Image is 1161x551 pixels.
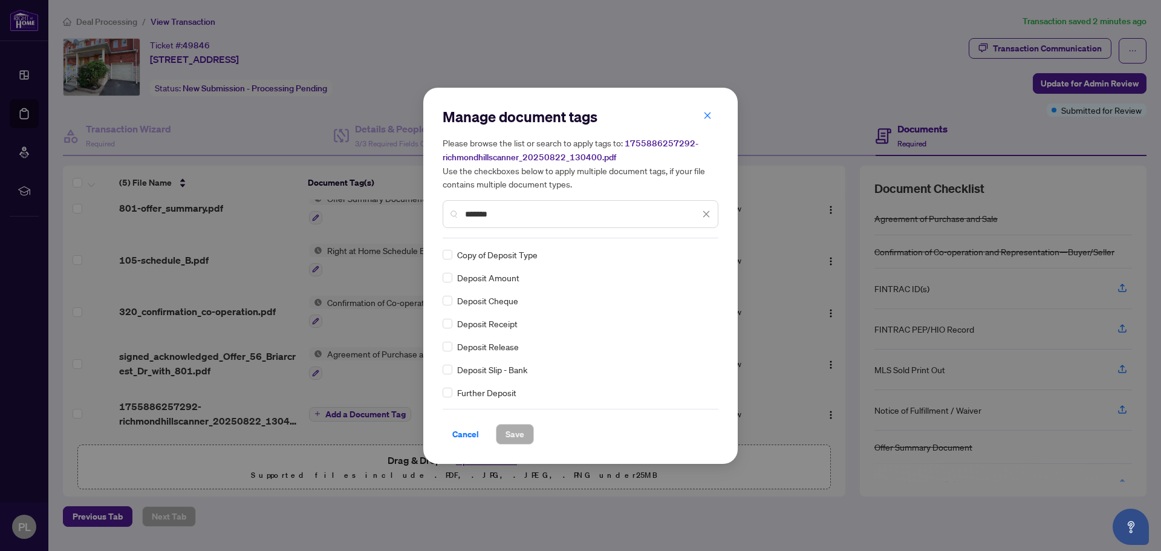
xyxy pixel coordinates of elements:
[1113,509,1149,545] button: Open asap
[457,340,519,353] span: Deposit Release
[443,136,718,191] h5: Please browse the list or search to apply tags to: Use the checkboxes below to apply multiple doc...
[457,386,516,399] span: Further Deposit
[443,424,489,445] button: Cancel
[457,363,527,376] span: Deposit Slip - Bank
[443,107,718,126] h2: Manage document tags
[457,317,518,330] span: Deposit Receipt
[702,210,711,218] span: close
[496,424,534,445] button: Save
[443,138,698,163] span: 1755886257292-richmondhillscanner_20250822_130400.pdf
[457,248,538,261] span: Copy of Deposit Type
[703,111,712,120] span: close
[457,271,519,284] span: Deposit Amount
[457,294,518,307] span: Deposit Cheque
[452,425,479,444] span: Cancel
